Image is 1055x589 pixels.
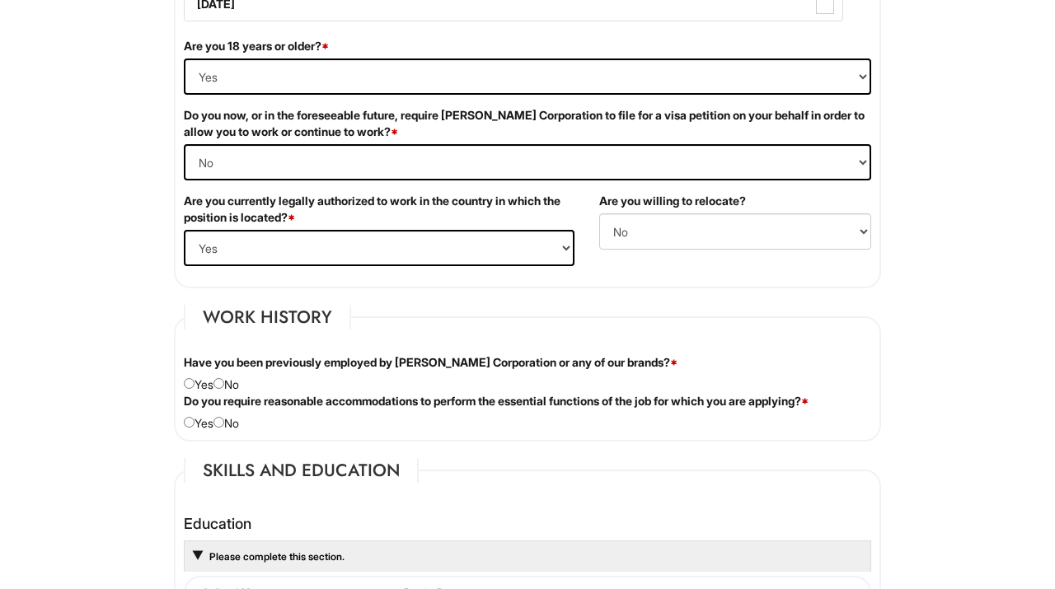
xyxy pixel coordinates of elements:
[184,516,871,532] h4: Education
[184,193,574,226] label: Are you currently legally authorized to work in the country in which the position is located?
[184,230,574,266] select: (Yes / No)
[599,213,871,250] select: (Yes / No)
[184,58,871,95] select: (Yes / No)
[171,393,884,432] div: Yes No
[184,393,809,409] label: Do you require reasonable accommodations to perform the essential functions of the job for which ...
[184,354,678,371] label: Have you been previously employed by [PERSON_NAME] Corporation or any of our brands?
[184,458,419,483] legend: Skills and Education
[599,193,746,209] label: Are you willing to relocate?
[184,107,871,140] label: Do you now, or in the foreseeable future, require [PERSON_NAME] Corporation to file for a visa pe...
[208,550,345,563] a: Please complete this section.
[171,354,884,393] div: Yes No
[184,38,329,54] label: Are you 18 years or older?
[184,144,871,180] select: (Yes / No)
[184,305,351,330] legend: Work History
